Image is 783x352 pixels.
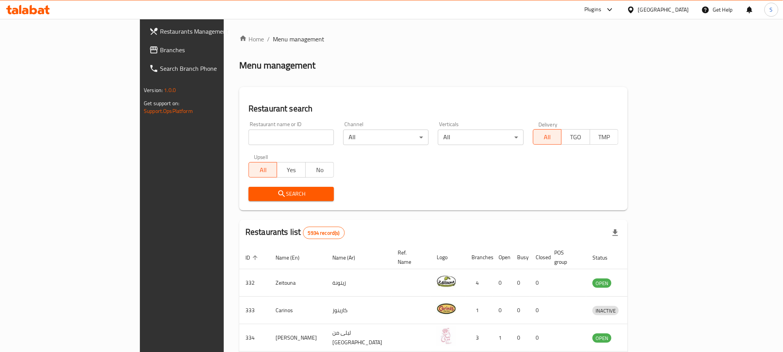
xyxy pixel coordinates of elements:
[511,269,529,297] td: 0
[561,129,590,145] button: TGO
[143,22,271,41] a: Restaurants Management
[529,324,548,352] td: 0
[465,246,492,269] th: Branches
[492,324,511,352] td: 1
[511,297,529,324] td: 0
[437,326,456,346] img: Leila Min Lebnan
[492,297,511,324] td: 0
[533,129,562,145] button: All
[249,187,334,201] button: Search
[160,27,264,36] span: Restaurants Management
[638,5,689,14] div: [GEOGRAPHIC_DATA]
[465,297,492,324] td: 1
[465,269,492,297] td: 4
[590,129,618,145] button: TMP
[144,85,163,95] span: Version:
[437,299,456,318] img: Carinos
[143,59,271,78] a: Search Branch Phone
[309,164,331,176] span: No
[276,253,310,262] span: Name (En)
[326,269,391,297] td: زيتونة
[592,279,611,288] span: OPEN
[164,85,176,95] span: 1.0.0
[492,246,511,269] th: Open
[277,162,305,178] button: Yes
[269,269,326,297] td: Zeitouna
[160,45,264,55] span: Branches
[303,227,345,239] div: Total records count
[252,164,274,176] span: All
[536,132,558,143] span: All
[437,272,456,291] img: Zeitouna
[269,297,326,324] td: Carinos
[592,306,619,315] span: INACTIVE
[529,297,548,324] td: 0
[280,164,302,176] span: Yes
[245,226,345,239] h2: Restaurants list
[538,121,558,127] label: Delivery
[511,324,529,352] td: 0
[592,279,611,288] div: OPEN
[465,324,492,352] td: 3
[584,5,601,14] div: Plugins
[438,130,523,145] div: All
[255,189,328,199] span: Search
[565,132,587,143] span: TGO
[529,246,548,269] th: Closed
[269,324,326,352] td: [PERSON_NAME]
[592,334,611,343] span: OPEN
[593,132,615,143] span: TMP
[529,269,548,297] td: 0
[343,130,429,145] div: All
[160,64,264,73] span: Search Branch Phone
[144,106,193,116] a: Support.OpsPlatform
[144,98,179,108] span: Get support on:
[332,253,365,262] span: Name (Ar)
[254,154,268,160] label: Upsell
[273,34,324,44] span: Menu management
[326,324,391,352] td: ليلى من [GEOGRAPHIC_DATA]
[305,162,334,178] button: No
[398,248,421,267] span: Ref. Name
[245,253,260,262] span: ID
[511,246,529,269] th: Busy
[606,224,625,242] div: Export file
[554,248,577,267] span: POS group
[239,59,315,72] h2: Menu management
[249,103,618,114] h2: Restaurant search
[249,162,277,178] button: All
[249,130,334,145] input: Search for restaurant name or ID..
[303,229,344,237] span: 5934 record(s)
[770,5,773,14] span: S
[431,246,465,269] th: Logo
[326,297,391,324] td: كارينوز
[239,34,628,44] nav: breadcrumb
[492,269,511,297] td: 0
[143,41,271,59] a: Branches
[592,253,618,262] span: Status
